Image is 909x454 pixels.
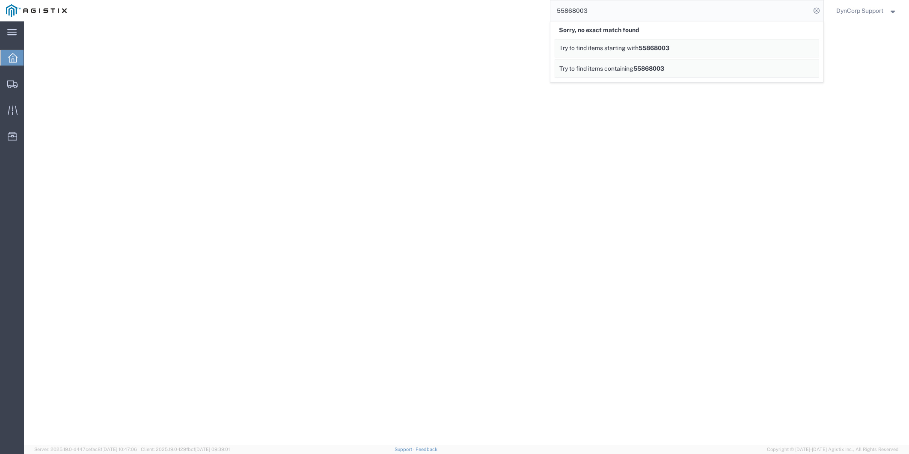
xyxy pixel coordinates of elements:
[767,446,899,453] span: Copyright © [DATE]-[DATE] Agistix Inc., All Rights Reserved
[416,447,437,452] a: Feedback
[141,447,230,452] span: Client: 2025.19.0-129fbcf
[102,447,137,452] span: [DATE] 10:47:06
[633,65,664,72] span: 55868003
[555,21,819,39] div: Sorry, no exact match found
[639,45,669,51] span: 55868003
[550,0,811,21] input: Search for shipment number, reference number
[559,45,639,51] span: Try to find items starting with
[395,447,416,452] a: Support
[836,6,897,16] button: DynCorp Support
[559,65,633,72] span: Try to find items containing
[6,4,67,17] img: logo
[34,447,137,452] span: Server: 2025.19.0-d447cefac8f
[24,21,909,445] iframe: FS Legacy Container
[195,447,230,452] span: [DATE] 09:39:01
[836,6,883,15] span: DynCorp Support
